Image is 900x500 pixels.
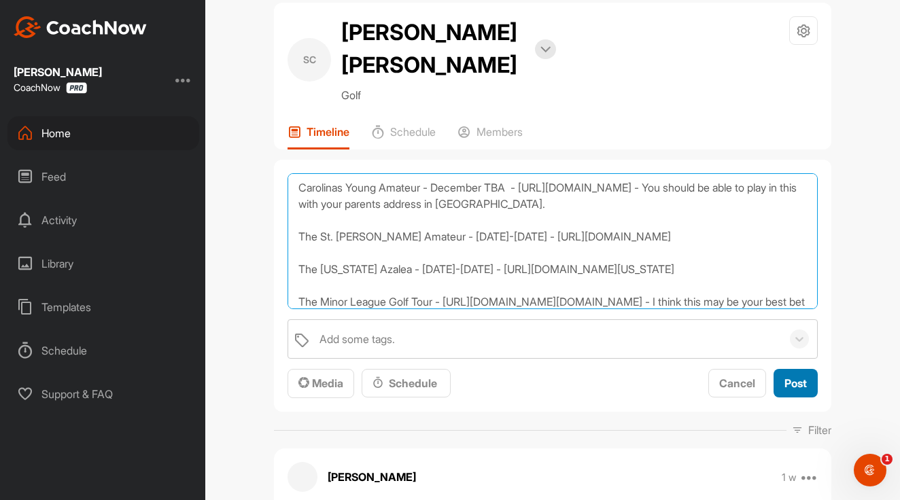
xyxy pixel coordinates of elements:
[307,125,349,139] p: Timeline
[540,46,551,53] img: arrow-down
[66,82,87,94] img: CoachNow Pro
[14,16,147,38] img: CoachNow
[288,369,354,398] button: Media
[373,375,440,391] div: Schedule
[319,331,395,347] div: Add some tags.
[708,369,766,398] button: Cancel
[719,376,755,390] span: Cancel
[882,454,893,465] span: 1
[7,160,199,194] div: Feed
[808,422,831,438] p: Filter
[390,125,436,139] p: Schedule
[288,38,331,82] div: SC
[14,82,87,94] div: CoachNow
[298,376,343,390] span: Media
[7,203,199,237] div: Activity
[14,67,102,77] div: [PERSON_NAME]
[774,369,818,398] button: Post
[288,173,818,309] textarea: Carolinas Young Amateur - December TBA - [URL][DOMAIN_NAME] - You should be able to play in this ...
[854,454,886,486] iframe: Intercom live chat
[784,376,807,390] span: Post
[7,116,199,150] div: Home
[7,290,199,324] div: Templates
[341,16,525,82] h2: [PERSON_NAME] [PERSON_NAME]
[7,377,199,411] div: Support & FAQ
[782,471,797,484] p: 1 w
[341,87,556,103] p: Golf
[7,334,199,368] div: Schedule
[328,469,416,485] p: [PERSON_NAME]
[7,247,199,281] div: Library
[477,125,523,139] p: Members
